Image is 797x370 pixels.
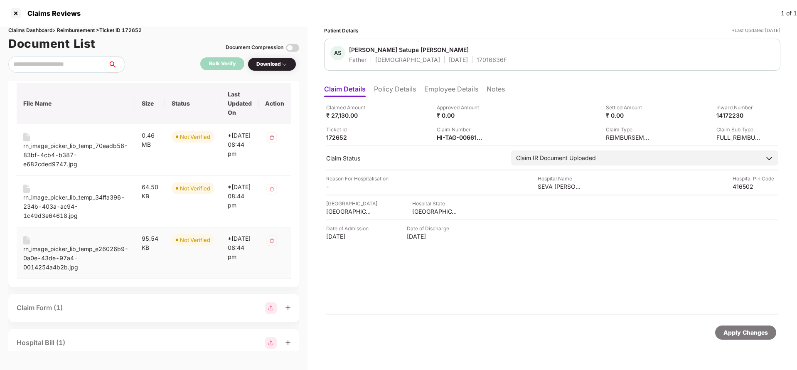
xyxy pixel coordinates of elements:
div: 0.46 MB [142,131,158,149]
th: Size [135,83,165,124]
div: 64.50 KB [142,183,158,201]
div: 1 of 1 [781,9,797,18]
div: AS [330,46,345,60]
div: Bulk Verify [209,60,236,68]
span: search [108,61,125,68]
div: [PERSON_NAME] Satupa [PERSON_NAME] [349,46,469,54]
div: Download [256,60,288,68]
div: 95.54 KB [142,234,158,252]
div: *Last Updated [DATE] [732,27,780,35]
div: [DATE] [449,56,468,64]
div: 17016636F [477,56,507,64]
div: HI-TAG-006617345(0) [437,133,482,141]
div: [DEMOGRAPHIC_DATA] [375,56,440,64]
div: [GEOGRAPHIC_DATA] [326,207,372,215]
div: 416502 [733,183,778,190]
img: downArrowIcon [765,154,773,163]
div: Approved Amount [437,104,482,111]
div: rn_image_picker_lib_temp_70eadb56-83bf-4cb4-b387-e682cded9747.jpg [23,141,128,169]
img: svg+xml;base64,PHN2ZyB4bWxucz0iaHR0cDovL3d3dy53My5vcmcvMjAwMC9zdmciIHdpZHRoPSIxNiIgaGVpZ2h0PSIyMC... [23,236,30,244]
div: rn_image_picker_lib_temp_e26026b9-0a0e-43de-97a4-0014254a4b2b.jpg [23,244,128,272]
th: Action [258,83,291,124]
button: search [108,56,125,73]
div: Inward Number [716,104,762,111]
div: Hospital State [412,200,458,207]
div: ₹ 27,130.00 [326,111,372,119]
div: Claims Dashboard > Reimbursement > Ticket ID 172652 [8,27,299,35]
img: svg+xml;base64,PHN2ZyBpZD0iR3JvdXBfMjg4MTMiIGRhdGEtbmFtZT0iR3JvdXAgMjg4MTMiIHhtbG5zPSJodHRwOi8vd3... [265,337,277,349]
div: [GEOGRAPHIC_DATA] [412,207,458,215]
div: REIMBURSEMENT [606,133,652,141]
img: svg+xml;base64,PHN2ZyB4bWxucz0iaHR0cDovL3d3dy53My5vcmcvMjAwMC9zdmciIHdpZHRoPSIzMiIgaGVpZ2h0PSIzMi... [265,131,278,144]
div: Not Verified [180,236,210,244]
span: plus [285,340,291,345]
div: *[DATE] 08:44 pm [228,234,252,261]
div: Father [349,56,367,64]
h1: Document List [8,35,96,53]
div: Patient Details [324,27,359,35]
div: Hospital Name [538,175,583,183]
div: Not Verified [180,184,210,192]
div: [GEOGRAPHIC_DATA] [326,200,377,207]
div: [DATE] [326,232,372,240]
li: Claim Details [324,85,366,97]
div: Claim Number [437,126,482,133]
img: svg+xml;base64,PHN2ZyBpZD0iR3JvdXBfMjg4MTMiIGRhdGEtbmFtZT0iR3JvdXAgMjg4MTMiIHhtbG5zPSJodHRwOi8vd3... [265,302,277,314]
div: - [326,183,372,190]
div: 14172230 [716,111,762,119]
img: svg+xml;base64,PHN2ZyB4bWxucz0iaHR0cDovL3d3dy53My5vcmcvMjAwMC9zdmciIHdpZHRoPSIzMiIgaGVpZ2h0PSIzMi... [265,234,278,247]
div: SEVA [PERSON_NAME] HOSPITAL [538,183,583,190]
div: Not Verified [180,133,210,141]
li: Employee Details [424,85,478,97]
th: Status [165,83,221,124]
div: rn_image_picker_lib_temp_34ffa396-234b-403a-ac94-1c49d3e64618.jpg [23,193,128,220]
div: Claim Status [326,154,503,162]
div: Document Compression [226,44,283,52]
th: File Name [17,83,135,124]
div: Hospital Pin Code [733,175,778,183]
div: Date of Admission [326,224,372,232]
img: svg+xml;base64,PHN2ZyBpZD0iRHJvcGRvd24tMzJ4MzIiIHhtbG5zPSJodHRwOi8vd3d3LnczLm9yZy8yMDAwL3N2ZyIgd2... [281,61,288,68]
img: svg+xml;base64,PHN2ZyB4bWxucz0iaHR0cDovL3d3dy53My5vcmcvMjAwMC9zdmciIHdpZHRoPSIxNiIgaGVpZ2h0PSIyMC... [23,185,30,193]
div: Claim Sub Type [716,126,762,133]
div: Claim Type [606,126,652,133]
div: [DATE] [407,232,453,240]
div: Apply Changes [723,328,768,337]
div: 172652 [326,133,372,141]
div: ₹ 0.00 [606,111,652,119]
li: Policy Details [374,85,416,97]
div: Reason For Hospitalisation [326,175,389,183]
div: Claim Form (1) [17,303,63,313]
img: svg+xml;base64,PHN2ZyBpZD0iVG9nZ2xlLTMyeDMyIiB4bWxucz0iaHR0cDovL3d3dy53My5vcmcvMjAwMC9zdmciIHdpZH... [286,41,299,54]
img: svg+xml;base64,PHN2ZyB4bWxucz0iaHR0cDovL3d3dy53My5vcmcvMjAwMC9zdmciIHdpZHRoPSIzMiIgaGVpZ2h0PSIzMi... [265,183,278,196]
img: svg+xml;base64,PHN2ZyB4bWxucz0iaHR0cDovL3d3dy53My5vcmcvMjAwMC9zdmciIHdpZHRoPSIxNiIgaGVpZ2h0PSIyMC... [23,133,30,141]
div: Claims Reviews [22,9,81,17]
div: Date of Discharge [407,224,453,232]
li: Notes [487,85,505,97]
div: Hospital Bill (1) [17,338,65,348]
div: *[DATE] 08:44 pm [228,183,252,210]
th: Last Updated On [221,83,258,124]
div: Settled Amount [606,104,652,111]
div: FULL_REIMBURSEMENT [716,133,762,141]
div: ₹ 0.00 [437,111,482,119]
div: *[DATE] 08:44 pm [228,131,252,158]
span: plus [285,305,291,311]
div: Claimed Amount [326,104,372,111]
div: Claim IR Document Uploaded [516,153,596,163]
div: Ticket Id [326,126,372,133]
